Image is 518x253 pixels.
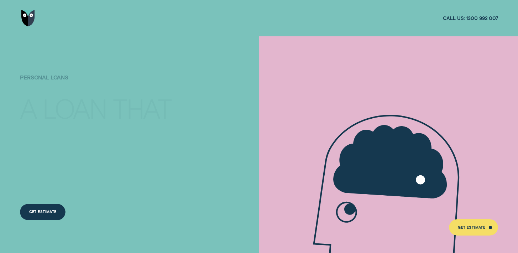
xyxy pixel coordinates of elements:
[113,95,171,121] div: THAT
[42,95,106,121] div: LOAN
[20,95,36,121] div: A
[449,219,498,236] a: Get Estimate
[443,15,498,21] a: Call us:1300 992 007
[466,15,498,21] span: 1300 992 007
[20,84,177,160] h4: A LOAN THAT PUTS YOU IN CONTROL
[20,204,66,220] a: Get Estimate
[21,10,35,26] img: Wisr
[443,15,465,21] span: Call us:
[20,74,177,91] h1: Personal Loans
